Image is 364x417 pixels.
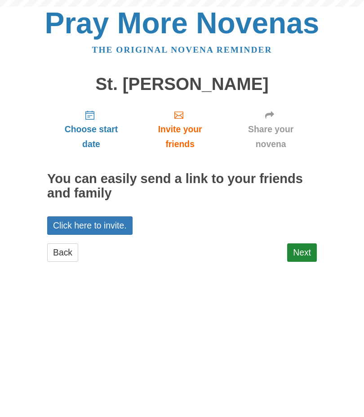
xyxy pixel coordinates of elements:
span: Share your novena [234,122,308,152]
span: Invite your friends [144,122,216,152]
a: Pray More Novenas [45,6,320,40]
span: Choose start date [56,122,126,152]
a: Next [287,243,317,262]
a: Choose start date [47,103,135,156]
h2: You can easily send a link to your friends and family [47,172,317,201]
a: Click here to invite. [47,216,133,235]
a: The original novena reminder [92,45,272,54]
a: Invite your friends [135,103,225,156]
a: Back [47,243,78,262]
h1: St. [PERSON_NAME] [47,75,317,94]
a: Share your novena [225,103,317,156]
